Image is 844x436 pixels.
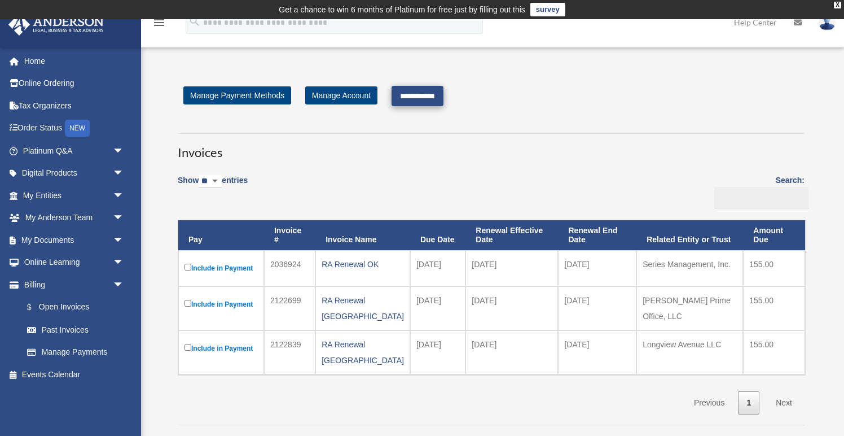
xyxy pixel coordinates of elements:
td: 155.00 [743,250,805,286]
span: arrow_drop_down [113,207,135,230]
input: Include in Payment [184,300,191,307]
td: [DATE] [465,330,558,374]
div: close [834,2,841,8]
td: 2122699 [264,286,315,330]
td: 2036924 [264,250,315,286]
input: Include in Payment [184,264,191,271]
a: Order StatusNEW [8,117,141,140]
a: My Entitiesarrow_drop_down [8,184,141,207]
td: 155.00 [743,286,805,330]
td: Series Management, Inc. [636,250,743,286]
a: Digital Productsarrow_drop_down [8,162,141,185]
a: Previous [685,391,733,415]
th: Pay: activate to sort column descending [178,220,264,251]
input: Search: [714,187,808,208]
td: [DATE] [410,286,465,330]
a: Manage Account [305,86,377,104]
img: User Pic [819,14,836,30]
td: [DATE] [465,286,558,330]
span: arrow_drop_down [113,139,135,163]
th: Renewal End Date: activate to sort column ascending [558,220,636,251]
a: Platinum Q&Aarrow_drop_down [8,139,141,162]
td: Longview Avenue LLC [636,330,743,374]
td: [DATE] [410,250,465,286]
a: Past Invoices [16,319,135,341]
span: $ [33,300,39,315]
th: Invoice #: activate to sort column ascending [264,220,315,251]
label: Include in Payment [184,298,258,311]
a: Home [8,50,141,72]
th: Due Date: activate to sort column ascending [410,220,465,251]
select: Showentries [199,175,222,188]
td: [PERSON_NAME] Prime Office, LLC [636,286,743,330]
th: Invoice Name: activate to sort column ascending [315,220,410,251]
span: arrow_drop_down [113,229,135,252]
span: arrow_drop_down [113,273,135,297]
a: menu [152,20,166,29]
th: Amount Due: activate to sort column ascending [743,220,805,251]
input: Include in Payment [184,344,191,351]
td: [DATE] [465,250,558,286]
label: Include in Payment [184,342,258,355]
a: My Documentsarrow_drop_down [8,229,141,251]
label: Include in Payment [184,261,258,275]
td: [DATE] [558,286,636,330]
td: [DATE] [410,330,465,374]
div: NEW [65,120,90,137]
a: My Anderson Teamarrow_drop_down [8,207,141,229]
a: Billingarrow_drop_down [8,273,135,296]
a: $Open Invoices [16,296,130,319]
label: Search: [710,173,805,208]
div: RA Renewal [GEOGRAPHIC_DATA] [322,293,404,324]
td: 2122839 [264,330,315,374]
td: [DATE] [558,330,636,374]
a: Online Ordering [8,72,141,95]
th: Related Entity or Trust: activate to sort column ascending [636,220,743,251]
a: Tax Organizers [8,94,141,117]
span: arrow_drop_down [113,184,135,207]
img: Anderson Advisors Platinum Portal [5,14,107,36]
div: Get a chance to win 6 months of Platinum for free just by filling out this [279,3,525,16]
div: RA Renewal [GEOGRAPHIC_DATA] [322,337,404,368]
a: Manage Payment Methods [183,86,291,104]
td: [DATE] [558,250,636,286]
i: search [188,15,201,28]
label: Show entries [178,173,248,199]
span: arrow_drop_down [113,251,135,274]
a: survey [530,3,565,16]
span: arrow_drop_down [113,162,135,185]
div: RA Renewal OK [322,256,404,272]
a: Online Learningarrow_drop_down [8,251,141,274]
h3: Invoices [178,133,805,162]
a: Manage Payments [16,341,135,364]
i: menu [152,16,166,29]
a: Events Calendar [8,363,141,386]
td: 155.00 [743,330,805,374]
th: Renewal Effective Date: activate to sort column ascending [465,220,558,251]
